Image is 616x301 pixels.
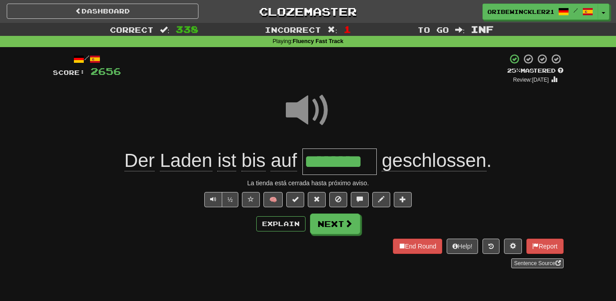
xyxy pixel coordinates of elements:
button: Add to collection (alt+a) [394,192,412,207]
span: Incorrect [265,25,321,34]
button: Explain [256,216,306,231]
button: Report [526,239,563,254]
button: Edit sentence (alt+d) [372,192,390,207]
button: Set this sentence to 100% Mastered (alt+m) [286,192,304,207]
span: . [377,150,492,171]
button: 🧠 [263,192,283,207]
button: Favorite sentence (alt+f) [242,192,260,207]
button: ½ [222,192,239,207]
span: To go [418,25,449,34]
span: Score: [53,69,85,76]
div: Mastered [507,67,564,75]
button: Next [310,214,360,234]
button: Play sentence audio (ctl+space) [204,192,222,207]
span: / [573,7,578,13]
span: : [455,26,465,34]
div: / [53,53,121,65]
span: Correct [110,25,154,34]
span: 338 [176,24,198,35]
span: auf [271,150,297,171]
span: 25 % [507,67,521,74]
span: Der [125,150,155,171]
span: bis [241,150,266,171]
button: Discuss sentence (alt+u) [351,192,369,207]
span: Inf [471,24,494,35]
span: geschlossen [382,150,486,171]
span: : [327,26,337,34]
button: End Round [393,239,442,254]
span: 2656 [90,65,121,77]
small: Review: [DATE] [513,77,549,83]
span: ist [217,150,236,171]
button: Reset to 0% Mastered (alt+r) [308,192,326,207]
span: : [160,26,170,34]
button: Help! [447,239,478,254]
a: Sentence Source [511,258,563,268]
a: Clozemaster [212,4,404,19]
a: Dashboard [7,4,198,19]
div: La tienda está cerrada hasta próximo aviso. [53,179,564,188]
button: Round history (alt+y) [482,239,500,254]
span: 1 [344,24,351,35]
strong: Fluency Fast Track [293,38,343,44]
a: OribeWinckler21 / [482,4,598,20]
div: Text-to-speech controls [202,192,239,207]
button: Ignore sentence (alt+i) [329,192,347,207]
span: OribeWinckler21 [487,8,554,16]
span: Laden [160,150,212,171]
